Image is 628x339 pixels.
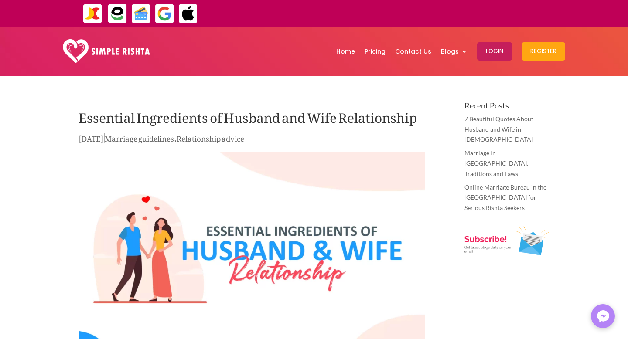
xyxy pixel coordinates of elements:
[522,29,565,74] a: Register
[365,29,386,74] a: Pricing
[78,128,104,146] span: [DATE]
[477,29,512,74] a: Login
[108,4,127,24] img: EasyPaisa-icon
[464,102,549,114] h4: Recent Posts
[78,102,425,132] h1: Essential Ingredients of Husband and Wife Relationship
[78,132,425,149] p: | ,
[83,4,102,24] img: JazzCash-icon
[131,4,151,24] img: Credit Cards
[594,308,612,325] img: Messenger
[464,183,546,212] a: Online Marriage Bureau in the [GEOGRAPHIC_DATA] for Serious Rishta Seekers
[522,42,565,61] button: Register
[464,115,533,143] a: 7 Beautiful Quotes About Husband and Wife in [DEMOGRAPHIC_DATA]
[477,42,512,61] button: Login
[336,29,355,74] a: Home
[105,128,174,146] a: Marriage guidelines
[395,29,431,74] a: Contact Us
[177,128,244,146] a: Relationship advice
[441,29,468,74] a: Blogs
[178,4,198,24] img: ApplePay-icon
[155,4,174,24] img: GooglePay-icon
[464,149,529,177] a: Marriage in [GEOGRAPHIC_DATA]: Traditions and Laws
